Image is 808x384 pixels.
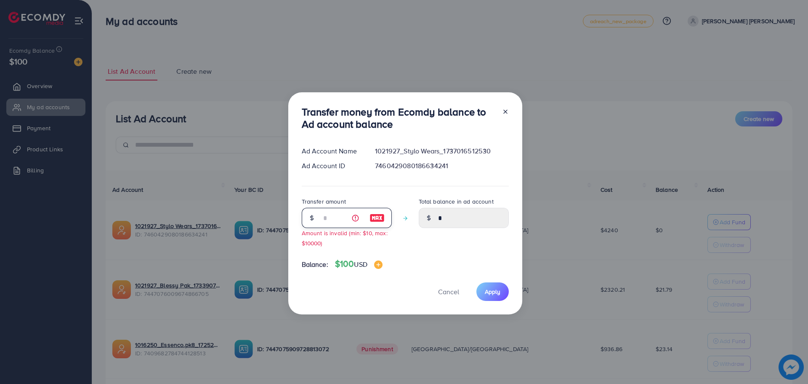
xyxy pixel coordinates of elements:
h4: $100 [335,259,383,269]
small: Amount is invalid (min: $10, max: $10000) [302,229,388,247]
span: Cancel [438,287,459,296]
span: Apply [485,287,500,296]
span: Balance: [302,260,328,269]
h3: Transfer money from Ecomdy balance to Ad account balance [302,106,495,130]
img: image [374,260,383,269]
div: 7460429080186634241 [368,161,515,171]
span: USD [354,260,367,269]
label: Total balance in ad account [419,197,494,206]
img: image [369,213,385,223]
div: Ad Account ID [295,161,369,171]
div: Ad Account Name [295,146,369,156]
div: 1021927_Stylo Wears_1737016512530 [368,146,515,156]
button: Apply [476,282,509,301]
label: Transfer amount [302,197,346,206]
button: Cancel [428,282,470,301]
